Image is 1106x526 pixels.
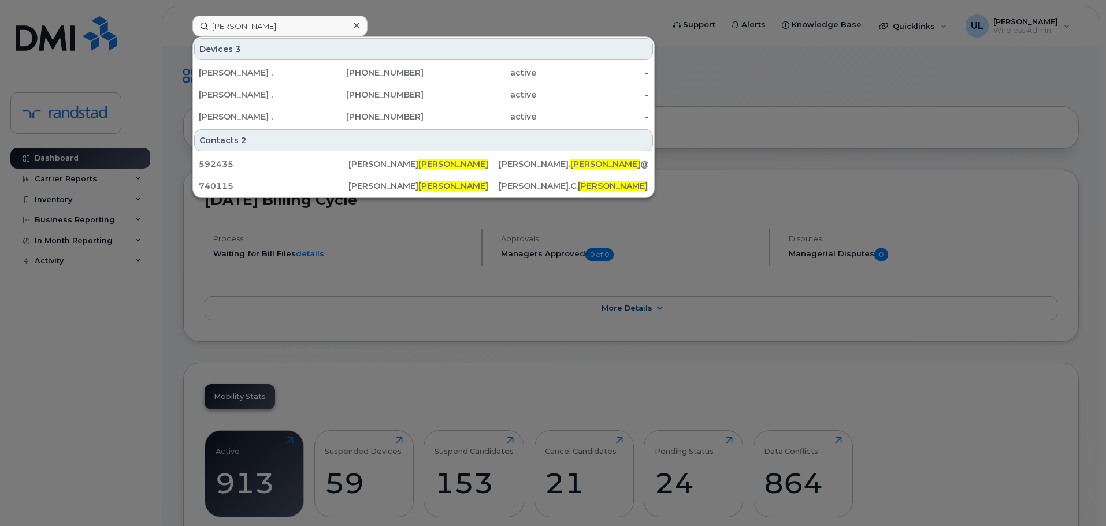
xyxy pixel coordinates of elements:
span: 2 [241,135,247,146]
span: [PERSON_NAME] [570,159,640,169]
div: Devices [194,38,653,60]
div: - [536,89,649,100]
div: - [536,67,649,79]
a: [PERSON_NAME] .[PHONE_NUMBER]active- [194,84,653,105]
div: active [424,89,536,100]
a: [PERSON_NAME] .[PHONE_NUMBER]active- [194,62,653,83]
span: [PERSON_NAME] [578,181,648,191]
div: [PERSON_NAME] . [199,111,311,122]
div: active [424,67,536,79]
span: [PERSON_NAME] [418,159,488,169]
span: 3 [235,43,241,55]
div: [PHONE_NUMBER] [311,67,424,79]
div: [PERSON_NAME] [348,158,498,170]
div: 740115 [199,180,348,192]
div: Contacts [194,129,653,151]
div: [PHONE_NUMBER] [311,89,424,100]
div: [PHONE_NUMBER] [311,111,424,122]
div: - [536,111,649,122]
a: 592435[PERSON_NAME][PERSON_NAME][PERSON_NAME].[PERSON_NAME]@[DOMAIN_NAME] [194,154,653,174]
div: active [424,111,536,122]
div: [PERSON_NAME]. @[DOMAIN_NAME] [499,158,648,170]
a: 740115[PERSON_NAME][PERSON_NAME][PERSON_NAME].C.[PERSON_NAME]@[DOMAIN_NAME] [194,176,653,196]
span: [PERSON_NAME] [418,181,488,191]
a: [PERSON_NAME] .[PHONE_NUMBER]active- [194,106,653,127]
div: [PERSON_NAME].C. @[DOMAIN_NAME] [499,180,648,192]
div: 592435 [199,158,348,170]
div: [PERSON_NAME] [348,180,498,192]
div: [PERSON_NAME] . [199,67,311,79]
div: [PERSON_NAME] . [199,89,311,100]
